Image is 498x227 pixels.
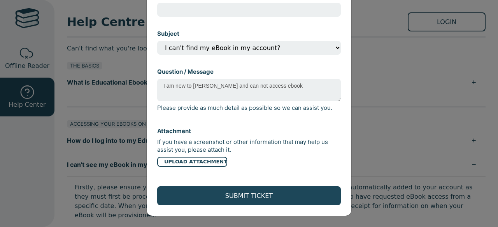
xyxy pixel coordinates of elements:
[157,127,341,135] p: Attachment
[157,30,179,38] label: Subject
[157,186,341,205] button: SUBMIT TICKET
[157,138,341,154] p: If you have a screenshot or other information that may help us assist you, please attach it.
[157,68,214,76] label: Question / Message
[157,104,341,112] p: Please provide as much detail as possible so we can assist you.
